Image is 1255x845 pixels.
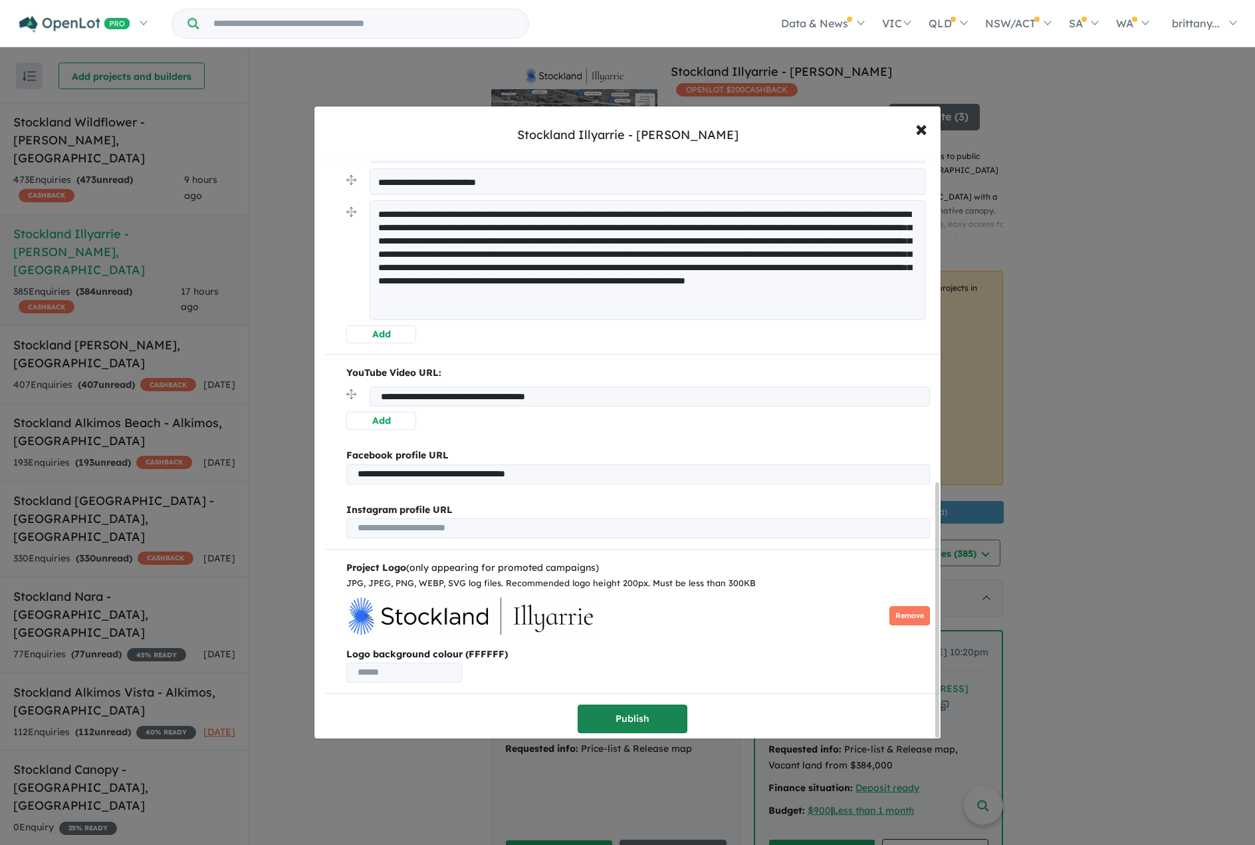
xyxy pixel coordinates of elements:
b: Instagram profile URL [346,504,453,516]
b: Logo background colour (FFFFFF) [346,647,930,663]
b: Project Logo [346,562,406,574]
img: drag.svg [346,389,356,399]
button: Add [346,325,416,343]
div: (only appearing for promoted campaigns) [346,560,930,576]
span: × [915,114,927,142]
img: drag.svg [346,175,356,185]
p: YouTube Video URL: [346,365,930,381]
input: Try estate name, suburb, builder or developer [201,9,526,38]
span: brittany... [1172,17,1220,30]
img: Stockland%20Illyarrie%20-%20Sinagra___1709883845_0.jpg [346,596,594,636]
div: JPG, JPEG, PNG, WEBP, SVG log files. Recommended logo height 200px. Must be less than 300KB [346,576,930,591]
div: Stockland Illyarrie - [PERSON_NAME] [517,126,739,144]
img: Openlot PRO Logo White [19,16,130,33]
button: Remove [889,606,930,625]
button: Publish [578,705,687,733]
img: drag.svg [346,207,356,217]
button: Add [346,412,416,430]
b: Facebook profile URL [346,449,449,461]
